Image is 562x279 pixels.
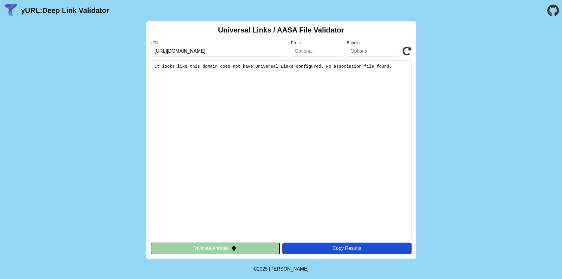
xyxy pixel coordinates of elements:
[151,60,412,239] pre: It looks like this domain does not have Universal Links configured. No association file found.
[151,46,287,57] input: Required
[254,259,308,279] footer: ©
[151,243,280,254] button: Validate Android
[347,46,399,57] input: Optional
[257,266,268,271] span: 2025
[231,246,236,251] img: droidIcon.svg
[285,246,409,251] div: Copy Results
[347,40,399,45] label: Bundle
[291,46,343,57] input: Optional
[269,266,309,271] a: Michael Ibragimchayev's Personal Site
[218,26,344,34] h2: Universal Links / AASA File Validator
[282,243,412,254] button: Copy Results
[3,3,19,18] img: yURL Logo
[151,40,287,45] label: URL
[291,40,343,45] label: Prefix
[21,6,109,15] a: yURL:Deep Link Validator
